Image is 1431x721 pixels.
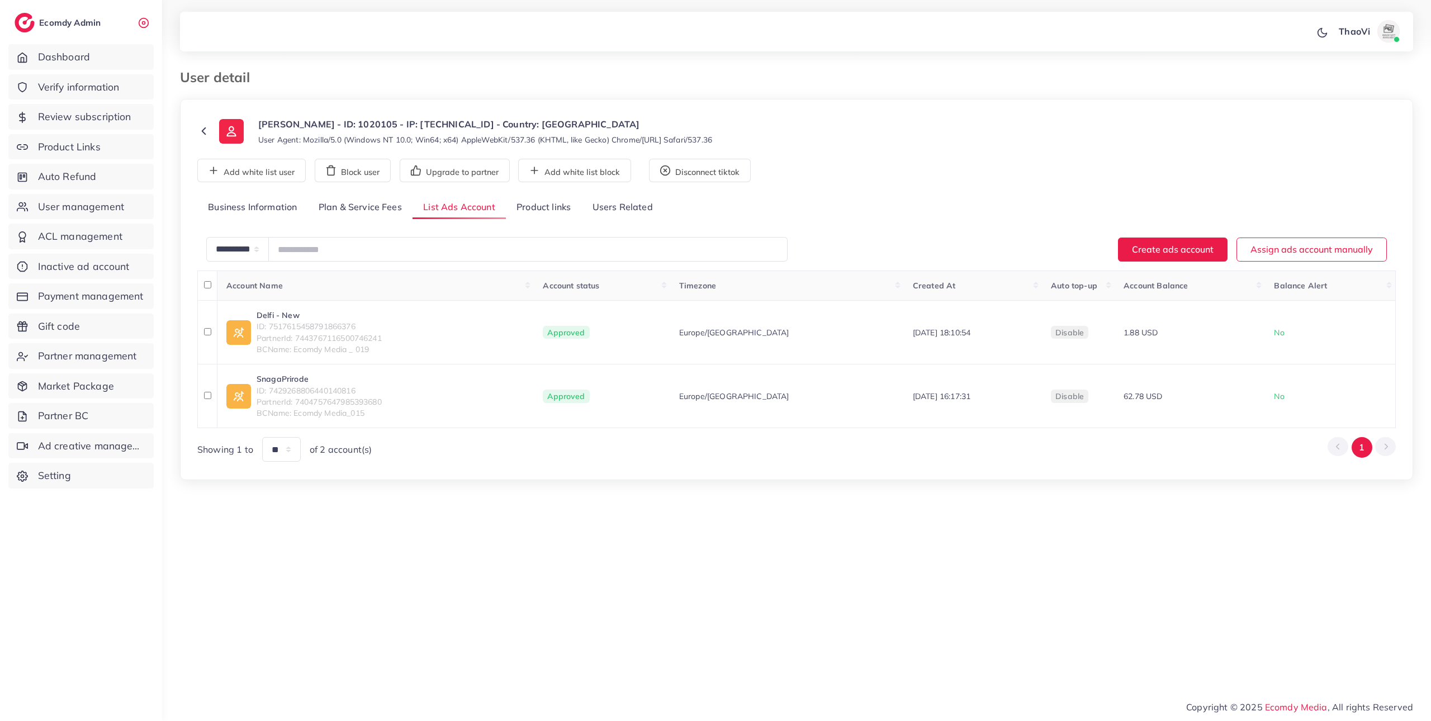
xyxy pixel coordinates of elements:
span: Europe/[GEOGRAPHIC_DATA] [679,327,789,338]
span: Copyright © 2025 [1186,700,1413,714]
ul: Pagination [1328,437,1396,458]
span: Account Name [226,281,283,291]
span: ID: 7517615458791866376 [257,321,382,332]
a: List Ads Account [413,196,506,220]
a: ACL management [8,224,154,249]
a: Market Package [8,373,154,399]
span: Partner management [38,349,137,363]
img: ic-ad-info.7fc67b75.svg [226,384,251,409]
a: Auto Refund [8,164,154,189]
a: Payment management [8,283,154,309]
span: [DATE] 16:17:31 [913,391,970,401]
h3: User detail [180,69,259,86]
img: ic-ad-info.7fc67b75.svg [226,320,251,345]
small: User Agent: Mozilla/5.0 (Windows NT 10.0; Win64; x64) AppleWebKit/537.36 (KHTML, like Gecko) Chro... [258,134,712,145]
img: avatar [1377,20,1400,42]
span: [DATE] 18:10:54 [913,328,970,338]
span: BCName: Ecomdy Media_015 [257,407,382,419]
a: Product links [506,196,581,220]
span: Gift code [38,319,80,334]
a: Product Links [8,134,154,160]
button: Block user [315,159,391,182]
a: Review subscription [8,104,154,130]
a: Inactive ad account [8,254,154,279]
a: Ad creative management [8,433,154,459]
a: Delfi - New [257,310,382,321]
span: User management [38,200,124,214]
span: PartnerId: 7443767116500746241 [257,333,382,344]
span: Payment management [38,289,144,303]
span: Review subscription [38,110,131,124]
span: No [1274,391,1284,401]
span: No [1274,328,1284,338]
a: Users Related [581,196,663,220]
a: Partner management [8,343,154,369]
span: Partner BC [38,409,89,423]
button: Upgrade to partner [400,159,510,182]
a: SnagaPrirode [257,373,382,385]
span: 62.78 USD [1124,391,1162,401]
a: Gift code [8,314,154,339]
a: Plan & Service Fees [308,196,413,220]
p: ThaoVi [1339,25,1370,38]
p: [PERSON_NAME] - ID: 1020105 - IP: [TECHNICAL_ID] - Country: [GEOGRAPHIC_DATA] [258,117,712,131]
span: disable [1055,328,1084,338]
span: Showing 1 to [197,443,253,456]
button: Create ads account [1118,238,1228,262]
button: Disconnect tiktok [649,159,751,182]
span: Created At [913,281,956,291]
span: Inactive ad account [38,259,130,274]
span: Dashboard [38,50,90,64]
span: ID: 7429268806440140816 [257,385,382,396]
a: User management [8,194,154,220]
a: Ecomdy Media [1265,701,1328,713]
button: Add white list block [518,159,631,182]
span: Auto Refund [38,169,97,184]
span: Approved [543,390,589,403]
span: BCName: Ecomdy Media _ 019 [257,344,382,355]
span: Account Balance [1124,281,1188,291]
span: Product Links [38,140,101,154]
span: PartnerId: 7404757647985393680 [257,396,382,407]
img: ic-user-info.36bf1079.svg [219,119,244,144]
span: disable [1055,391,1084,401]
span: Ad creative management [38,439,145,453]
span: of 2 account(s) [310,443,372,456]
span: , All rights Reserved [1328,700,1413,714]
span: Market Package [38,379,114,393]
a: Business Information [197,196,308,220]
span: 1.88 USD [1124,328,1158,338]
span: Auto top-up [1051,281,1097,291]
button: Assign ads account manually [1236,238,1387,262]
a: Setting [8,463,154,488]
span: Timezone [679,281,716,291]
a: Partner BC [8,403,154,429]
span: ACL management [38,229,122,244]
a: Verify information [8,74,154,100]
button: Add white list user [197,159,306,182]
span: Account status [543,281,599,291]
a: logoEcomdy Admin [15,13,103,32]
img: logo [15,13,35,32]
span: Europe/[GEOGRAPHIC_DATA] [679,391,789,402]
span: Balance Alert [1274,281,1327,291]
span: Approved [543,326,589,339]
span: Verify information [38,80,120,94]
h2: Ecomdy Admin [39,17,103,28]
a: Dashboard [8,44,154,70]
span: Setting [38,468,71,483]
a: ThaoViavatar [1333,20,1404,42]
button: Go to page 1 [1352,437,1372,458]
